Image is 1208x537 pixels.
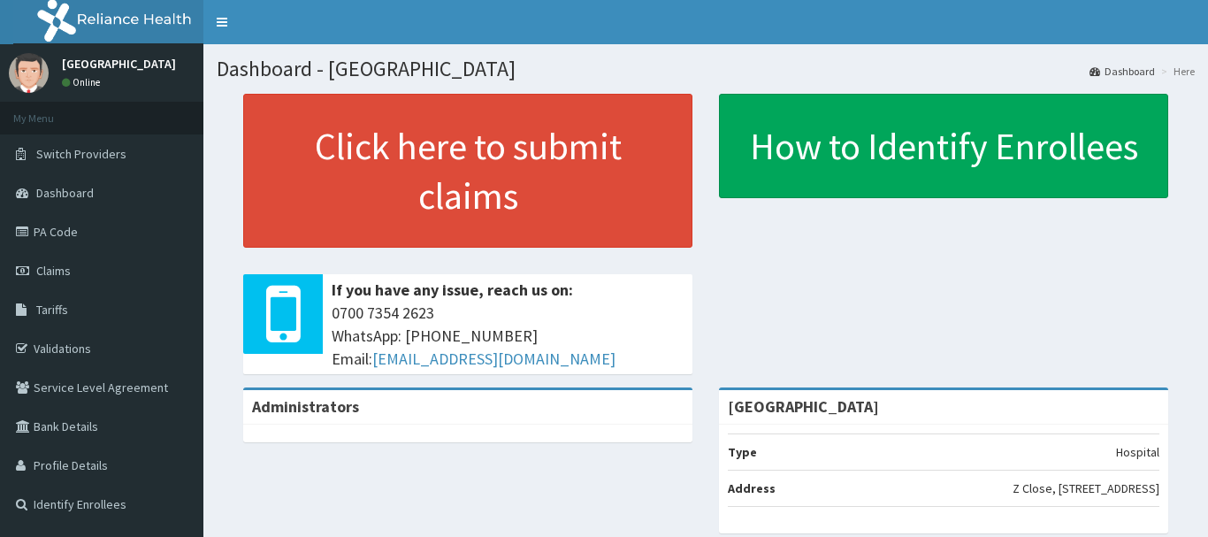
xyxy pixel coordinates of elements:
span: Claims [36,263,71,279]
b: Type [728,444,757,460]
strong: [GEOGRAPHIC_DATA] [728,396,879,417]
span: Dashboard [36,185,94,201]
b: Administrators [252,396,359,417]
span: Switch Providers [36,146,126,162]
span: 0700 7354 2623 WhatsApp: [PHONE_NUMBER] Email: [332,302,684,370]
a: [EMAIL_ADDRESS][DOMAIN_NAME] [372,349,615,369]
a: How to Identify Enrollees [719,94,1168,198]
p: Z Close, [STREET_ADDRESS] [1013,479,1159,497]
p: Hospital [1116,443,1159,461]
b: Address [728,480,776,496]
a: Click here to submit claims [243,94,692,248]
p: [GEOGRAPHIC_DATA] [62,58,176,70]
a: Online [62,76,104,88]
b: If you have any issue, reach us on: [332,280,573,300]
h1: Dashboard - [GEOGRAPHIC_DATA] [217,58,1195,81]
img: User Image [9,53,49,93]
a: Dashboard [1089,64,1155,79]
span: Tariffs [36,302,68,318]
li: Here [1157,64,1195,79]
